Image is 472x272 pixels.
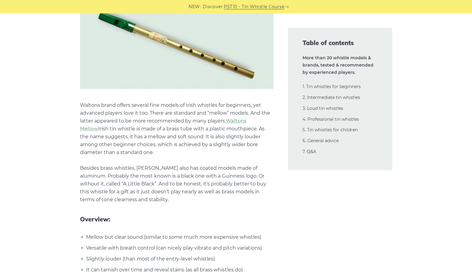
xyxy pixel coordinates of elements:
a: 2. Intermediate tin whistles [303,95,360,100]
a: 6. General advice [303,138,339,143]
p: Waltons brand offers several fine models of Irish whistles for beginners, yet advanced players lo... [80,101,273,204]
a: 7. Q&A [303,149,316,154]
a: 1. Tin whistles for beginners [303,84,361,89]
span: NEW: [189,3,201,10]
a: 4. Professional tin whistles [303,116,359,122]
a: 3. Loud tin whistles [303,106,343,111]
a: PST10 - Tin Whistle Course [224,3,284,10]
a: 5. Tin whistles for children [303,127,358,133]
li: Mellow but clear sound (similar to some much more expensive whistles) [85,233,273,241]
span: Discover [203,3,223,10]
strong: More than 20 whistle models & brands, tested & recommended by experienced players. [303,55,373,75]
span: Table of contents [303,39,378,47]
a: Waltons Mellow [80,118,246,132]
span: Overview: [80,216,273,223]
li: Slightly louder (than most of the entry-level whistles) [85,255,273,263]
li: Versatile with breath control (can nicely play vibrato and pitch variations) [85,244,273,252]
